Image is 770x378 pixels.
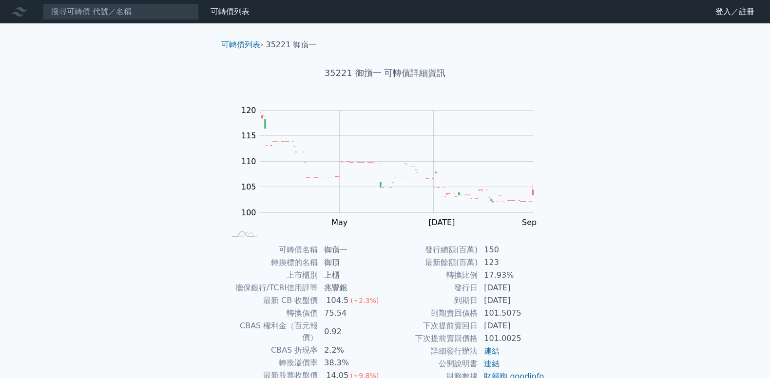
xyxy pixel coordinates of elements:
tspan: May [331,218,347,227]
td: 到期賣回價格 [385,307,478,320]
input: 搜尋可轉債 代號／名稱 [43,3,199,20]
td: 38.3% [318,357,385,369]
span: (+2.3%) [350,297,379,304]
td: 到期日 [385,294,478,307]
td: 上市櫃別 [225,269,318,282]
td: 御嵿一 [318,244,385,256]
td: 下次提前賣回日 [385,320,478,332]
tspan: [DATE] [428,218,455,227]
td: 可轉債名稱 [225,244,318,256]
td: 123 [478,256,545,269]
td: 上櫃 [318,269,385,282]
h1: 35221 御嵿一 可轉債詳細資訊 [213,66,557,80]
td: 發行日 [385,282,478,294]
td: 0.92 [318,320,385,344]
div: 104.5 [324,295,350,306]
td: [DATE] [478,320,545,332]
a: 登入／註冊 [708,4,762,19]
td: 公開說明書 [385,358,478,370]
td: 發行總額(百萬) [385,244,478,256]
td: 最新餘額(百萬) [385,256,478,269]
td: 御頂 [318,256,385,269]
tspan: 100 [241,208,256,217]
td: [DATE] [478,294,545,307]
tspan: 120 [241,106,256,115]
td: 101.0025 [478,332,545,345]
td: 17.93% [478,269,545,282]
td: 150 [478,244,545,256]
tspan: 105 [241,182,256,191]
td: 詳細發行辦法 [385,345,478,358]
g: Chart [236,106,548,227]
td: 101.5075 [478,307,545,320]
td: [DATE] [478,282,545,294]
td: CBAS 折現率 [225,344,318,357]
a: 可轉債列表 [211,7,250,16]
td: 轉換價值 [225,307,318,320]
td: 轉換標的名稱 [225,256,318,269]
td: 2.2% [318,344,385,357]
td: 兆豐銀 [318,282,385,294]
td: 轉換比例 [385,269,478,282]
tspan: 110 [241,157,256,166]
a: 連結 [484,359,500,368]
td: 最新 CB 收盤價 [225,294,318,307]
tspan: Sep [522,218,537,227]
li: › [221,39,263,51]
td: 下次提前賣回價格 [385,332,478,345]
td: 擔保銀行/TCRI信用評等 [225,282,318,294]
tspan: 115 [241,131,256,140]
li: 35221 御嵿一 [266,39,317,51]
td: 轉換溢價率 [225,357,318,369]
a: 可轉債列表 [221,40,260,49]
td: CBAS 權利金（百元報價） [225,320,318,344]
a: 連結 [484,346,500,356]
td: 75.54 [318,307,385,320]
